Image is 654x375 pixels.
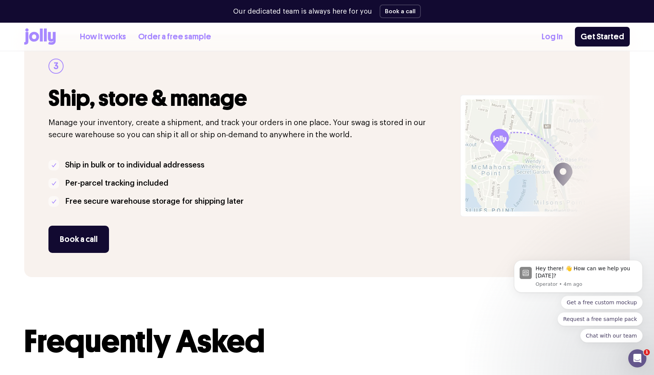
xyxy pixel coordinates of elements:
[80,31,126,43] a: How it works
[65,177,168,189] p: Per-parcel tracking included
[48,59,64,74] div: 3
[233,6,372,17] p: Our dedicated team is always here for you
[575,27,630,46] a: Get Started
[138,31,211,43] a: Order a free sample
[503,202,654,355] iframe: Intercom notifications message
[628,349,646,367] iframe: Intercom live chat
[24,325,630,357] h2: Frequently Asked
[48,226,109,253] button: Book a call
[48,117,451,141] p: Manage your inventory, create a shipment, and track your orders in one place. Your swag is stored...
[65,195,244,208] p: Free secure warehouse storage for shipping later
[644,349,650,355] span: 1
[542,31,563,43] a: Log In
[65,159,204,171] p: Ship in bulk or to individual addressess
[380,5,421,18] button: Book a call
[48,86,451,111] h3: Ship, store & manage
